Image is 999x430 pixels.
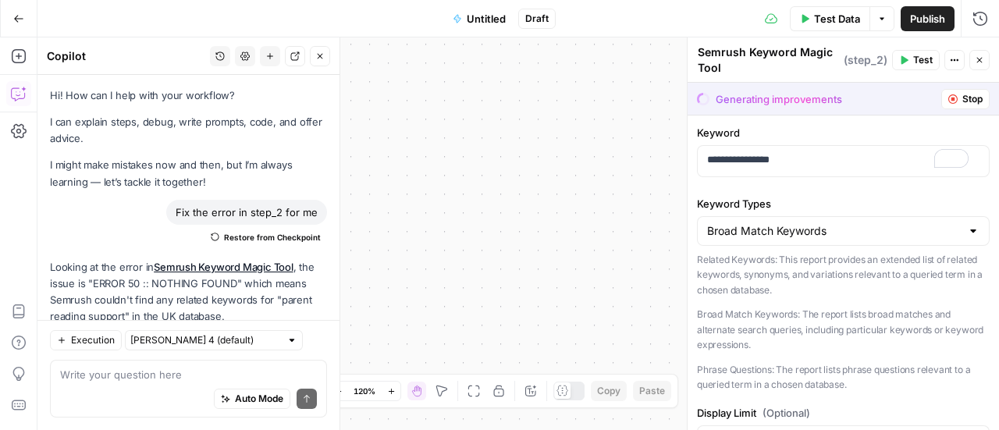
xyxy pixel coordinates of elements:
[633,381,671,401] button: Paste
[50,259,327,325] p: Looking at the error in , the issue is "ERROR 50 :: NOTHING FOUND" which means Semrush couldn't f...
[166,200,327,225] div: Fix the error in step_2 for me
[525,12,549,26] span: Draft
[154,261,293,273] a: Semrush Keyword Magic Tool
[697,125,990,140] label: Keyword
[697,196,990,211] label: Keyword Types
[698,44,840,76] textarea: Semrush Keyword Magic Tool
[790,6,869,31] button: Test Data
[716,91,842,107] div: Generating improvements
[50,330,122,350] button: Execution
[235,392,283,406] span: Auto Mode
[50,114,327,147] p: I can explain steps, debug, write prompts, code, and offer advice.
[130,332,280,348] input: Claude Sonnet 4 (default)
[697,307,990,353] p: Broad Match Keywords: The report lists broad matches and alternate search queries, including part...
[467,11,506,27] span: Untitled
[962,92,983,106] span: Stop
[901,6,955,31] button: Publish
[50,157,327,190] p: I might make mistakes now and then, but I’m always learning — let’s tackle it together!
[913,53,933,67] span: Test
[707,223,961,239] input: Broad Match Keywords
[844,52,887,68] span: ( step_2 )
[224,231,321,243] span: Restore from Checkpoint
[763,405,810,421] span: (Optional)
[214,389,290,409] button: Auto Mode
[892,50,940,70] button: Test
[443,6,515,31] button: Untitled
[71,333,115,347] span: Execution
[204,228,327,247] button: Restore from Checkpoint
[697,405,990,421] label: Display Limit
[591,381,627,401] button: Copy
[47,48,205,64] div: Copilot
[698,146,989,176] div: To enrich screen reader interactions, please activate Accessibility in Grammarly extension settings
[597,384,620,398] span: Copy
[354,385,375,397] span: 120%
[697,252,990,298] p: Related Keywords: This report provides an extended list of related keywords, synonyms, and variat...
[50,87,327,104] p: Hi! How can I help with your workflow?
[910,11,945,27] span: Publish
[941,89,990,109] button: Stop
[814,11,860,27] span: Test Data
[697,362,990,393] p: Phrase Questions: The report lists phrase questions relevant to a queried term in a chosen database.
[639,384,665,398] span: Paste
